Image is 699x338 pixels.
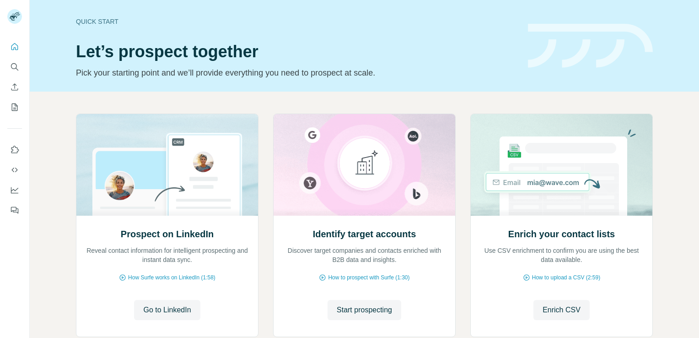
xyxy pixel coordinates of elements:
[283,246,446,264] p: Discover target companies and contacts enriched with B2B data and insights.
[128,273,215,282] span: How Surfe works on LinkedIn (1:58)
[7,79,22,95] button: Enrich CSV
[337,305,392,316] span: Start prospecting
[7,142,22,158] button: Use Surfe on LinkedIn
[76,66,517,79] p: Pick your starting point and we’ll provide everything you need to prospect at scale.
[76,43,517,61] h1: Let’s prospect together
[7,162,22,178] button: Use Surfe API
[86,246,249,264] p: Reveal contact information for intelligent prospecting and instant data sync.
[328,300,401,320] button: Start prospecting
[134,300,200,320] button: Go to LinkedIn
[7,59,22,75] button: Search
[7,99,22,115] button: My lists
[7,182,22,198] button: Dashboard
[7,202,22,218] button: Feedback
[543,305,581,316] span: Enrich CSV
[528,24,653,68] img: banner
[328,273,409,282] span: How to prospect with Surfe (1:30)
[470,114,653,216] img: Enrich your contact lists
[143,305,191,316] span: Go to LinkedIn
[508,228,615,240] h2: Enrich your contact lists
[532,273,600,282] span: How to upload a CSV (2:59)
[121,228,214,240] h2: Prospect on LinkedIn
[313,228,416,240] h2: Identify target accounts
[273,114,456,216] img: Identify target accounts
[76,17,517,26] div: Quick start
[7,38,22,55] button: Quick start
[76,114,258,216] img: Prospect on LinkedIn
[480,246,643,264] p: Use CSV enrichment to confirm you are using the best data available.
[533,300,590,320] button: Enrich CSV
